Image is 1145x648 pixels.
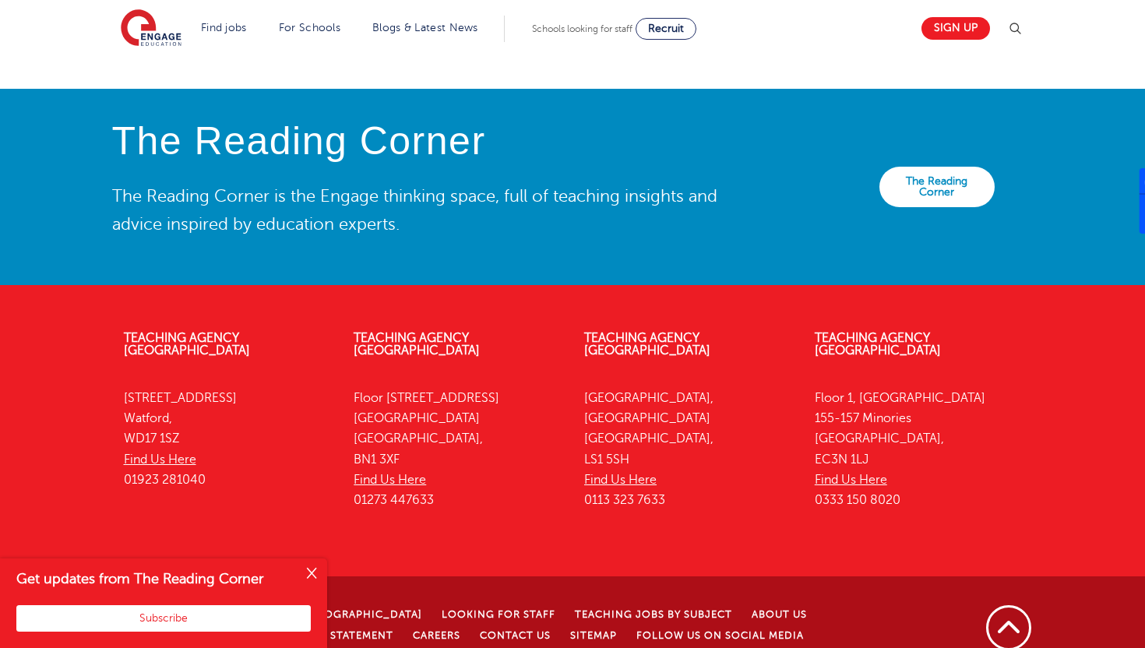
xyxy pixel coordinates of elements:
a: Looking for staff [442,609,555,620]
a: The Reading Corner [879,167,994,207]
a: Find Us Here [584,473,657,487]
p: The Reading Corner is the Engage thinking space, full of teaching insights and advice inspired by... [112,182,729,238]
button: Subscribe [16,605,311,632]
a: Sign up [921,17,990,40]
a: Find Us Here [124,453,196,467]
a: For Schools [279,22,340,33]
a: Teaching jobs by subject [575,609,732,620]
p: Floor [STREET_ADDRESS] [GEOGRAPHIC_DATA] [GEOGRAPHIC_DATA], BN1 3XF 01273 447633 [354,388,561,511]
a: Blogs & Latest News [372,22,478,33]
a: Teaching Agency [GEOGRAPHIC_DATA] [124,331,250,357]
a: Find Us Here [354,473,426,487]
a: Recruit [636,18,696,40]
p: [GEOGRAPHIC_DATA], [GEOGRAPHIC_DATA] [GEOGRAPHIC_DATA], LS1 5SH 0113 323 7633 [584,388,791,511]
a: Teach in [GEOGRAPHIC_DATA] [250,609,422,620]
button: Close [296,558,327,590]
span: Recruit [648,23,684,34]
p: [STREET_ADDRESS] Watford, WD17 1SZ 01923 281040 [124,388,331,490]
span: Schools looking for staff [532,23,632,34]
a: Teaching Agency [GEOGRAPHIC_DATA] [584,331,710,357]
a: About Us [752,609,807,620]
h4: Get updates from The Reading Corner [16,569,294,589]
a: Follow us on Social Media [636,630,804,641]
a: Teaching Agency [GEOGRAPHIC_DATA] [815,331,941,357]
h4: The Reading Corner [112,120,729,163]
a: Teaching Agency [GEOGRAPHIC_DATA] [354,331,480,357]
a: Find Us Here [815,473,887,487]
a: Contact Us [480,630,551,641]
a: Sitemap [570,630,617,641]
a: Find jobs [201,22,247,33]
img: Engage Education [121,9,181,48]
p: Floor 1, [GEOGRAPHIC_DATA] 155-157 Minories [GEOGRAPHIC_DATA], EC3N 1LJ 0333 150 8020 [815,388,1022,511]
a: Careers [413,630,460,641]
